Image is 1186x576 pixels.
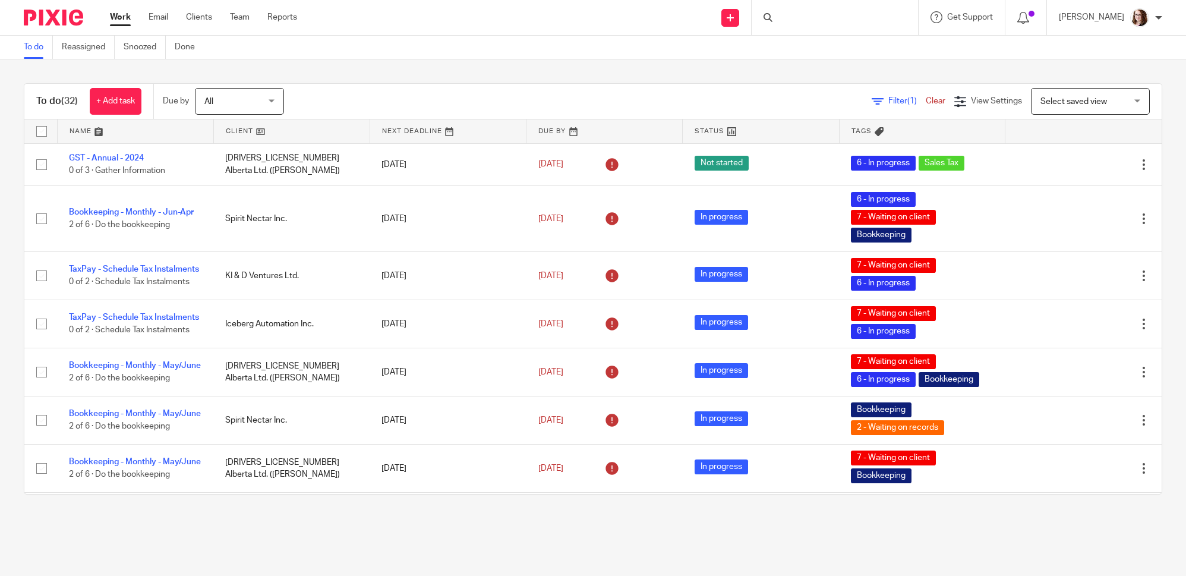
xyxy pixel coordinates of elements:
[186,11,212,23] a: Clients
[110,11,131,23] a: Work
[851,468,911,483] span: Bookkeeping
[851,306,936,321] span: 7 - Waiting on client
[370,251,526,300] td: [DATE]
[888,97,926,105] span: Filter
[213,348,370,396] td: [DRIVERS_LICENSE_NUMBER] Alberta Ltd. ([PERSON_NAME])
[69,221,170,229] span: 2 of 6 · Do the bookkeeping
[370,396,526,444] td: [DATE]
[204,97,213,106] span: All
[538,416,563,424] span: [DATE]
[213,185,370,251] td: Spirit Nectar Inc.
[851,420,944,435] span: 2 - Waiting on records
[69,326,190,334] span: 0 of 2 · Schedule Tax Instalments
[907,97,917,105] span: (1)
[947,13,993,21] span: Get Support
[851,354,936,369] span: 7 - Waiting on client
[695,459,748,474] span: In progress
[851,210,936,225] span: 7 - Waiting on client
[69,422,170,430] span: 2 of 6 · Do the bookkeeping
[538,368,563,376] span: [DATE]
[36,95,78,108] h1: To do
[851,402,911,417] span: Bookkeeping
[919,156,964,171] span: Sales Tax
[213,444,370,492] td: [DRIVERS_LICENSE_NUMBER] Alberta Ltd. ([PERSON_NAME])
[69,166,165,175] span: 0 of 3 · Gather Information
[69,154,144,162] a: GST - Annual - 2024
[370,185,526,251] td: [DATE]
[62,36,115,59] a: Reassigned
[851,156,916,171] span: 6 - In progress
[69,374,170,382] span: 2 of 6 · Do the bookkeeping
[124,36,166,59] a: Snoozed
[69,313,199,322] a: TaxPay - Schedule Tax Instalments
[69,410,201,418] a: Bookkeeping - Monthly - May/June
[538,215,563,223] span: [DATE]
[163,95,189,107] p: Due by
[971,97,1022,105] span: View Settings
[851,324,916,339] span: 6 - In progress
[538,320,563,328] span: [DATE]
[851,128,872,134] span: Tags
[695,315,748,330] span: In progress
[919,372,979,387] span: Bookkeeping
[370,143,526,185] td: [DATE]
[370,492,526,534] td: [DATE]
[1059,11,1124,23] p: [PERSON_NAME]
[24,36,53,59] a: To do
[1130,8,1149,27] img: Kelsey%20Website-compressed%20Resized.jpg
[851,228,911,243] span: Bookkeeping
[926,97,945,105] a: Clear
[695,267,748,282] span: In progress
[69,458,201,466] a: Bookkeeping - Monthly - May/June
[851,192,916,207] span: 6 - In progress
[851,258,936,273] span: 7 - Waiting on client
[61,96,78,106] span: (32)
[695,411,748,426] span: In progress
[230,11,250,23] a: Team
[851,451,936,465] span: 7 - Waiting on client
[370,348,526,396] td: [DATE]
[851,276,916,291] span: 6 - In progress
[695,363,748,378] span: In progress
[370,444,526,492] td: [DATE]
[69,208,194,216] a: Bookkeeping - Monthly - Jun-Apr
[69,265,199,273] a: TaxPay - Schedule Tax Instalments
[213,300,370,348] td: Iceberg Automation Inc.
[695,156,749,171] span: Not started
[213,251,370,300] td: KI & D Ventures Ltd.
[538,272,563,280] span: [DATE]
[69,278,190,286] span: 0 of 2 · Schedule Tax Instalments
[538,464,563,473] span: [DATE]
[90,88,141,115] a: + Add task
[538,160,563,169] span: [DATE]
[695,210,748,225] span: In progress
[175,36,204,59] a: Done
[1040,97,1107,106] span: Select saved view
[213,492,370,534] td: Spirit Nectar Inc.
[24,10,83,26] img: Pixie
[69,470,170,479] span: 2 of 6 · Do the bookkeeping
[213,143,370,185] td: [DRIVERS_LICENSE_NUMBER] Alberta Ltd. ([PERSON_NAME])
[851,372,916,387] span: 6 - In progress
[370,300,526,348] td: [DATE]
[149,11,168,23] a: Email
[267,11,297,23] a: Reports
[69,361,201,370] a: Bookkeeping - Monthly - May/June
[213,396,370,444] td: Spirit Nectar Inc.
